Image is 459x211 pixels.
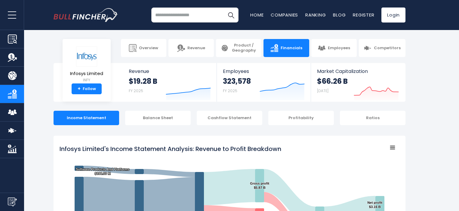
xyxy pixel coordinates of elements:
[217,63,310,102] a: Employees 323,578 FY 2025
[305,12,326,18] a: Ranking
[216,39,261,57] a: Product / Geography
[223,77,251,86] strong: 323,578
[125,111,191,125] div: Balance Sheet
[374,46,401,51] span: Competitors
[223,8,239,23] button: Search
[367,201,382,209] text: Net profit $3.16 B
[311,39,357,57] a: Employees
[54,111,119,125] div: Income Statement
[317,88,328,93] small: [DATE]
[333,12,346,18] a: Blog
[197,111,262,125] div: Cashflow Statement
[328,46,350,51] span: Employees
[340,111,405,125] div: Ratios
[250,12,263,18] a: Home
[231,43,257,53] span: Product / Geography
[129,68,211,74] span: Revenue
[187,46,205,51] span: Revenue
[168,39,214,57] a: Revenue
[311,63,405,102] a: Market Capitalization $66.26 B [DATE]
[250,182,269,189] text: Gross profit $5.87 B
[70,46,103,84] a: Infosys Limited INFY
[359,39,405,57] a: Competitors
[268,111,334,125] div: Profitability
[60,145,281,153] tspan: Infosys Limited's Income Statement Analysis: Revenue to Profit Breakdown
[78,86,81,92] strong: +
[281,46,302,51] span: Financials
[76,167,129,175] text: Software Products And Platforms $898.00 M
[317,77,348,86] strong: $66.26 B
[263,39,309,57] a: Financials
[223,68,304,74] span: Employees
[123,63,217,102] a: Revenue $19.28 B FY 2025
[317,68,399,74] span: Market Capitalization
[121,39,166,57] a: Overview
[381,8,405,23] a: Login
[129,88,143,93] small: FY 2025
[54,8,118,22] a: Go to homepage
[271,12,298,18] a: Companies
[72,83,102,94] a: +Follow
[353,12,374,18] a: Register
[223,88,237,93] small: FY 2025
[70,71,103,76] span: Infosys Limited
[70,77,103,83] small: INFY
[129,77,157,86] strong: $19.28 B
[139,46,158,51] span: Overview
[54,8,118,22] img: bullfincher logo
